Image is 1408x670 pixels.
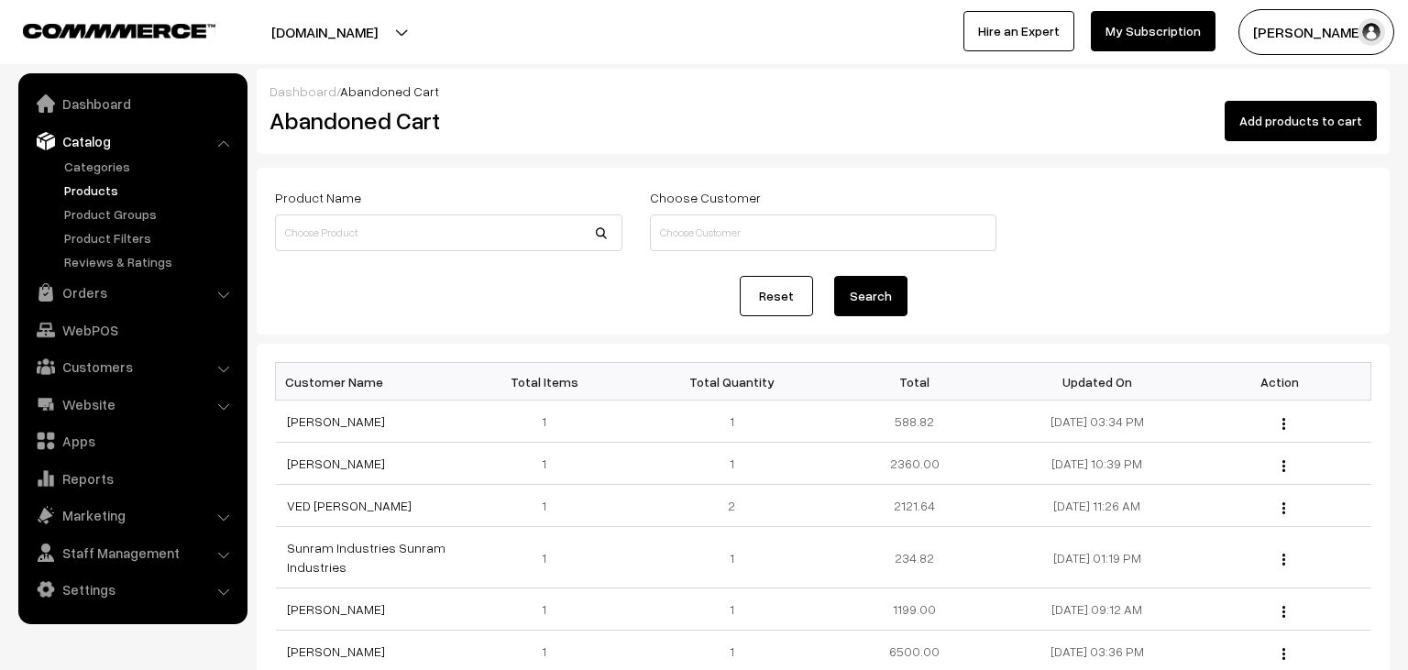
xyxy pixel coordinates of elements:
[287,498,412,513] a: VED [PERSON_NAME]
[23,536,241,569] a: Staff Management
[641,485,823,527] td: 2
[641,588,823,631] td: 1
[23,573,241,606] a: Settings
[1282,554,1285,566] img: Menu
[1282,418,1285,430] img: Menu
[823,527,1006,588] td: 234.82
[641,363,823,401] th: Total Quantity
[458,588,641,631] td: 1
[834,276,907,316] button: Search
[269,106,621,135] h2: Abandoned Cart
[1006,443,1188,485] td: [DATE] 10:39 PM
[269,82,1377,101] div: /
[23,24,215,38] img: COMMMERCE
[1282,606,1285,618] img: Menu
[1282,502,1285,514] img: Menu
[287,601,385,617] a: [PERSON_NAME]
[1091,11,1215,51] a: My Subscription
[287,540,445,575] a: Sunram Industries Sunram Industries
[1358,18,1385,46] img: user
[207,9,442,55] button: [DOMAIN_NAME]
[60,157,241,176] a: Categories
[287,456,385,471] a: [PERSON_NAME]
[641,527,823,588] td: 1
[23,87,241,120] a: Dashboard
[823,401,1006,443] td: 588.82
[458,485,641,527] td: 1
[458,443,641,485] td: 1
[60,228,241,247] a: Product Filters
[823,485,1006,527] td: 2121.64
[269,83,336,99] a: Dashboard
[23,313,241,346] a: WebPOS
[1282,460,1285,472] img: Menu
[823,363,1006,401] th: Total
[60,181,241,200] a: Products
[641,443,823,485] td: 1
[823,588,1006,631] td: 1199.00
[650,188,761,207] label: Choose Customer
[287,643,385,659] a: [PERSON_NAME]
[458,401,641,443] td: 1
[641,401,823,443] td: 1
[823,443,1006,485] td: 2360.00
[23,499,241,532] a: Marketing
[1006,588,1188,631] td: [DATE] 09:12 AM
[276,363,458,401] th: Customer Name
[275,188,361,207] label: Product Name
[458,527,641,588] td: 1
[23,125,241,158] a: Catalog
[23,462,241,495] a: Reports
[23,388,241,421] a: Website
[287,413,385,429] a: [PERSON_NAME]
[963,11,1074,51] a: Hire an Expert
[60,204,241,224] a: Product Groups
[60,252,241,271] a: Reviews & Ratings
[1238,9,1394,55] button: [PERSON_NAME]…
[1188,363,1370,401] th: Action
[1225,101,1377,141] button: Add products to cart
[740,276,813,316] a: Reset
[458,363,641,401] th: Total Items
[1282,648,1285,660] img: Menu
[23,276,241,309] a: Orders
[1006,363,1188,401] th: Updated On
[650,214,997,251] input: Choose Customer
[23,350,241,383] a: Customers
[340,83,439,99] span: Abandoned Cart
[275,214,622,251] input: Choose Product
[1006,527,1188,588] td: [DATE] 01:19 PM
[1006,485,1188,527] td: [DATE] 11:26 AM
[23,18,183,40] a: COMMMERCE
[1006,401,1188,443] td: [DATE] 03:34 PM
[23,424,241,457] a: Apps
